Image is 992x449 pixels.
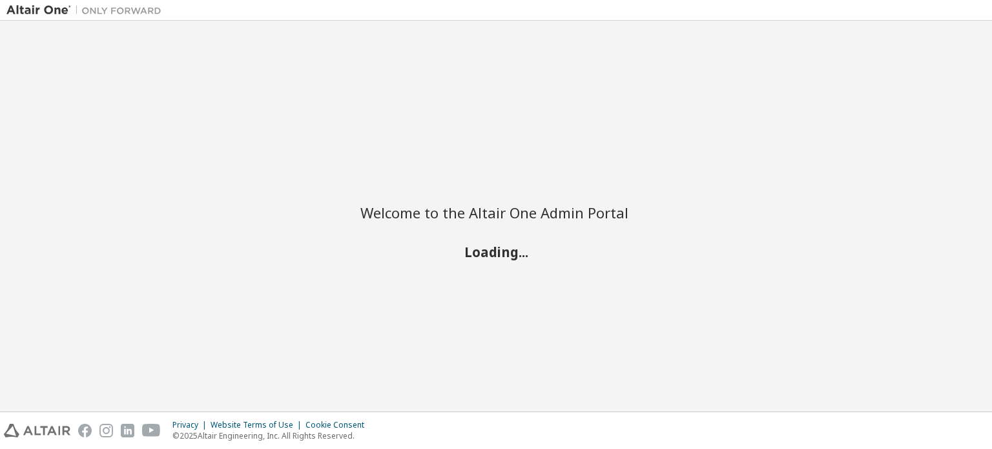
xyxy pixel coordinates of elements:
[99,424,113,437] img: instagram.svg
[211,420,305,430] div: Website Terms of Use
[172,430,372,441] p: © 2025 Altair Engineering, Inc. All Rights Reserved.
[6,4,168,17] img: Altair One
[305,420,372,430] div: Cookie Consent
[121,424,134,437] img: linkedin.svg
[78,424,92,437] img: facebook.svg
[172,420,211,430] div: Privacy
[360,204,632,222] h2: Welcome to the Altair One Admin Portal
[360,243,632,260] h2: Loading...
[4,424,70,437] img: altair_logo.svg
[142,424,161,437] img: youtube.svg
